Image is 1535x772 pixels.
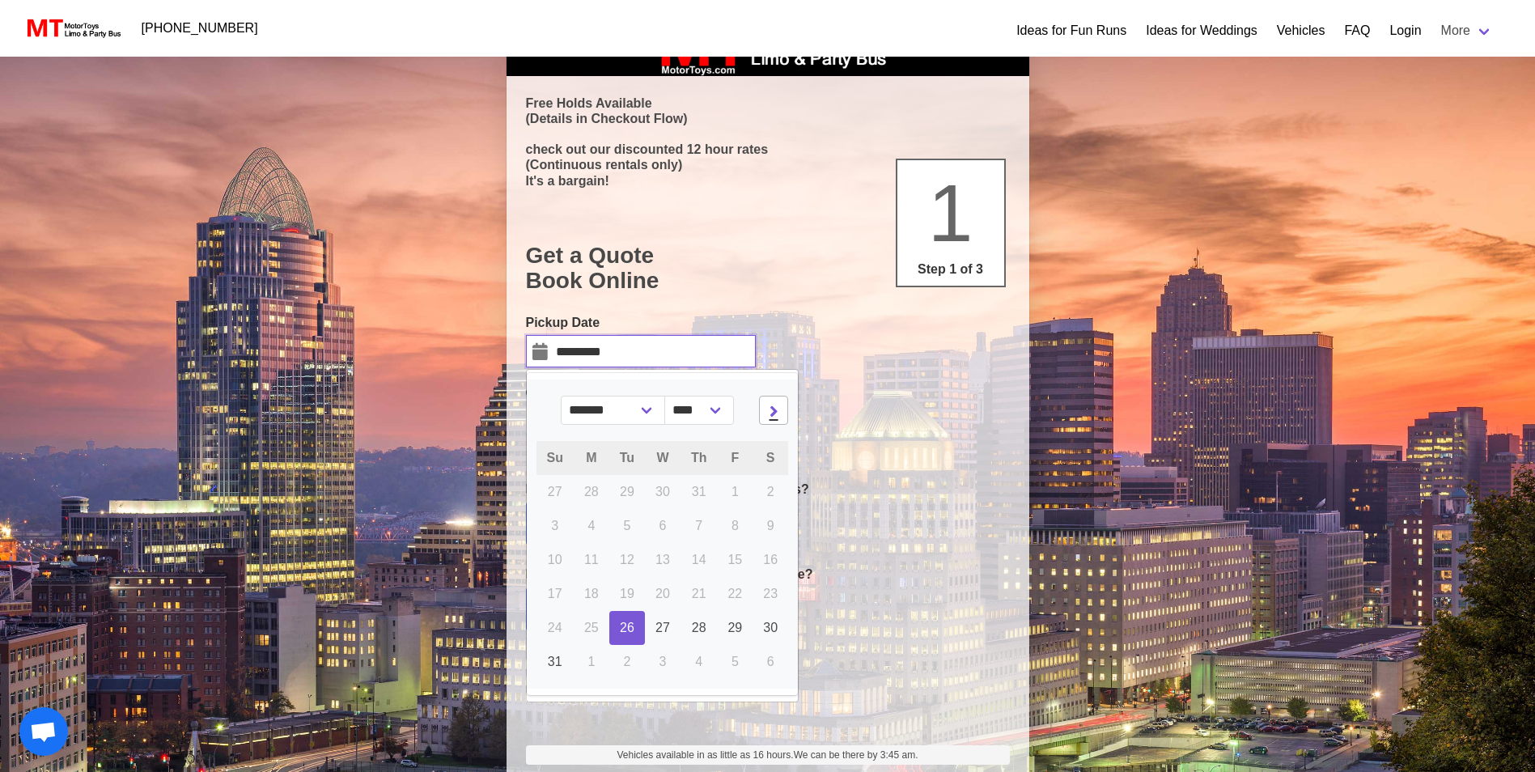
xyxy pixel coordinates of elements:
span: 2 [767,485,774,498]
span: 9 [767,519,774,532]
span: 5 [623,519,630,532]
span: 1 [731,485,739,498]
span: 28 [692,621,706,634]
span: 21 [692,587,706,600]
span: 17 [548,587,562,600]
span: 1 [587,655,595,668]
p: It's a bargain! [526,173,1010,189]
p: check out our discounted 12 hour rates [526,142,1010,157]
span: 27 [655,621,670,634]
span: 14 [692,553,706,566]
span: 4 [695,655,702,668]
span: 18 [584,587,599,600]
span: 27 [548,485,562,498]
a: 27 [645,611,681,645]
span: Th [691,451,707,464]
span: 31 [692,485,706,498]
span: We can be there by 3:45 am. [794,749,918,761]
span: 10 [548,553,562,566]
span: 16 [763,553,778,566]
a: Open chat [19,707,68,756]
span: W [656,451,668,464]
a: More [1431,15,1503,47]
a: Ideas for Fun Runs [1016,21,1126,40]
span: 30 [655,485,670,498]
span: 6 [767,655,774,668]
span: 30 [763,621,778,634]
span: 19 [620,587,634,600]
span: F [731,451,739,464]
span: M [586,451,596,464]
span: Vehicles available in as little as 16 hours. [617,748,918,762]
span: 15 [727,553,742,566]
a: 28 [681,611,718,645]
span: 28 [584,485,599,498]
span: 1 [928,168,973,258]
span: 20 [655,587,670,600]
span: 2 [623,655,630,668]
span: 31 [548,655,562,668]
span: 13 [655,553,670,566]
a: [PHONE_NUMBER] [132,12,268,45]
span: 26 [620,621,634,634]
span: 4 [587,519,595,532]
a: Login [1389,21,1421,40]
label: Pickup Date [526,313,756,333]
span: 24 [548,621,562,634]
a: Vehicles [1277,21,1325,40]
span: 11 [584,553,599,566]
img: MotorToys Logo [23,17,122,40]
span: 3 [551,519,558,532]
span: Tu [620,451,634,464]
a: Ideas for Weddings [1146,21,1257,40]
span: 29 [727,621,742,634]
a: 30 [753,611,788,645]
p: (Details in Checkout Flow) [526,111,1010,126]
a: 31 [536,645,574,679]
span: 7 [695,519,702,532]
span: 8 [731,519,739,532]
span: 25 [584,621,599,634]
span: S [766,451,775,464]
span: 6 [659,519,667,532]
span: 5 [731,655,739,668]
span: 3 [659,655,667,668]
span: 29 [620,485,634,498]
span: 22 [727,587,742,600]
span: 23 [763,587,778,600]
span: Su [547,451,563,464]
a: 29 [717,611,753,645]
h1: Get a Quote Book Online [526,243,1010,294]
p: Step 1 of 3 [904,260,998,279]
p: Free Holds Available [526,95,1010,111]
a: FAQ [1344,21,1370,40]
a: 26 [609,611,645,645]
p: (Continuous rentals only) [526,157,1010,172]
span: 12 [620,553,634,566]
